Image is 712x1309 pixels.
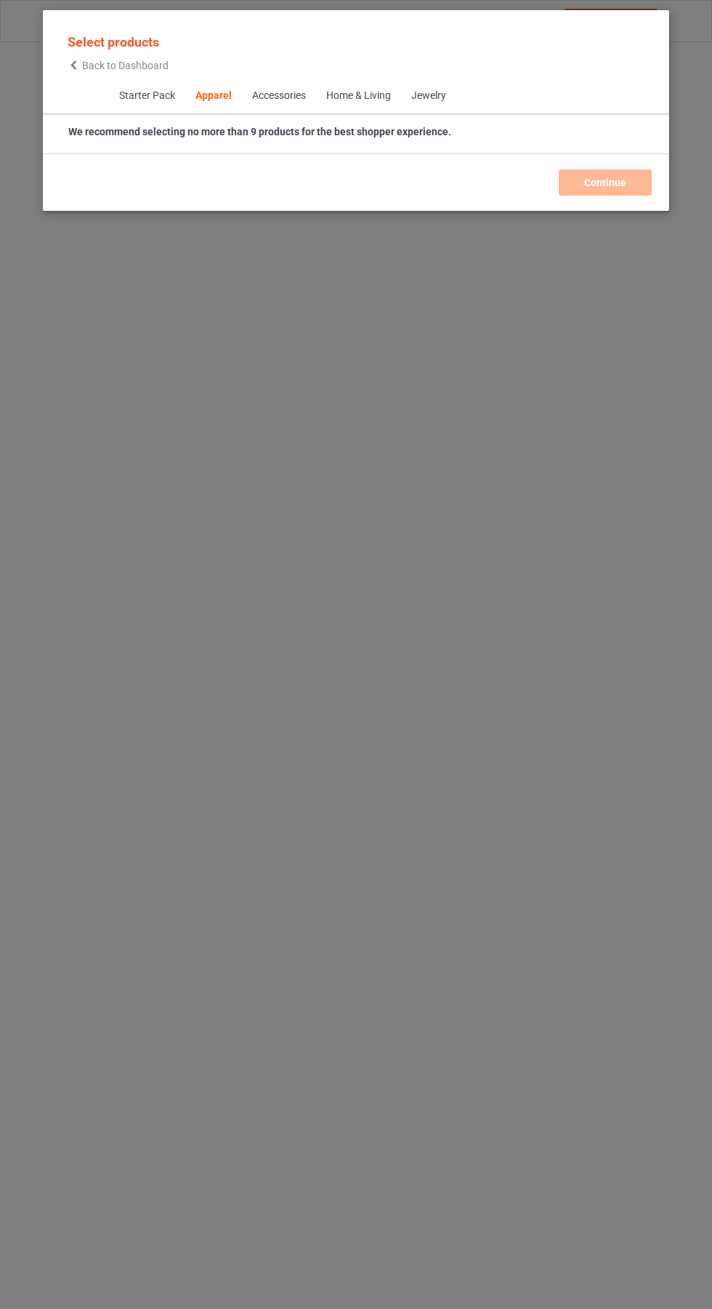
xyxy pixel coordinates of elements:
div: Apparel [195,89,231,103]
div: Accessories [251,89,305,103]
span: Back to Dashboard [82,60,169,71]
span: Select products [68,34,159,49]
span: Starter Pack [108,79,185,113]
strong: We recommend selecting no more than 9 products for the best shopper experience. [68,126,451,137]
div: Jewelry [410,89,445,103]
div: Home & Living [325,89,390,103]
